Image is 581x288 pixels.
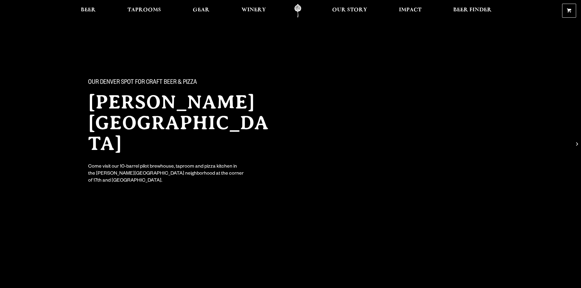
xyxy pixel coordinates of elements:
span: Winery [242,8,266,12]
span: Impact [399,8,421,12]
a: Gear [189,4,213,18]
span: Taprooms [127,8,161,12]
a: Beer [77,4,100,18]
a: Odell Home [286,4,309,18]
h2: [PERSON_NAME][GEOGRAPHIC_DATA] [88,92,278,154]
span: Gear [193,8,210,12]
span: Beer Finder [453,8,492,12]
a: Our Story [328,4,371,18]
span: Beer [81,8,96,12]
div: Come visit our 10-barrel pilot brewhouse, taproom and pizza kitchen in the [PERSON_NAME][GEOGRAPH... [88,164,244,185]
a: Taprooms [124,4,165,18]
span: Our Denver spot for craft beer & pizza [88,79,197,87]
span: Our Story [332,8,367,12]
a: Impact [395,4,425,18]
a: Beer Finder [449,4,496,18]
a: Winery [238,4,270,18]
